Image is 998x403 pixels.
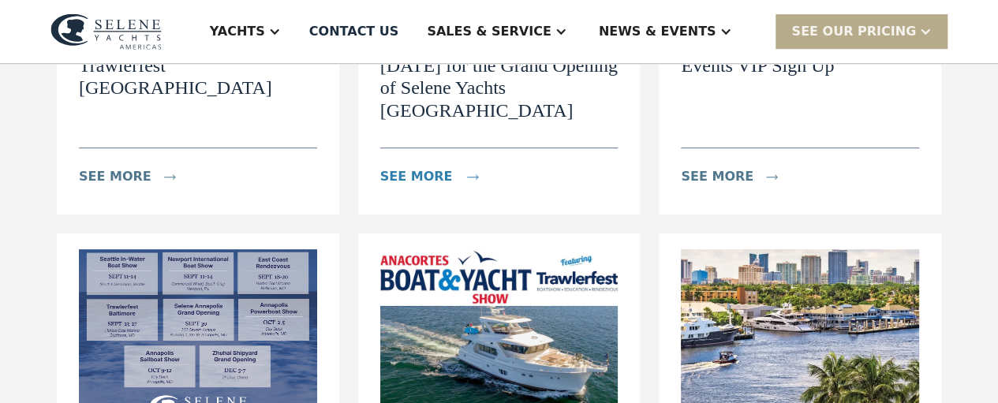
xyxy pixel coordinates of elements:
[50,13,162,50] img: logo
[599,22,716,41] div: News & EVENTS
[380,32,619,122] h2: You’re Invited! Join us on [DATE] for the Grand Opening of Selene Yachts [GEOGRAPHIC_DATA]
[79,167,151,186] div: see more
[427,22,551,41] div: Sales & Service
[79,32,317,99] h2: Selene Yachts at 2025 Trawlerfest [GEOGRAPHIC_DATA]
[309,22,399,41] div: Contact US
[791,22,916,41] div: SEE Our Pricing
[380,167,453,186] div: see more
[766,174,778,180] img: icon
[210,22,265,41] div: Yachts
[164,174,176,180] img: icon
[681,167,753,186] div: see more
[776,14,948,48] div: SEE Our Pricing
[467,174,479,180] img: icon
